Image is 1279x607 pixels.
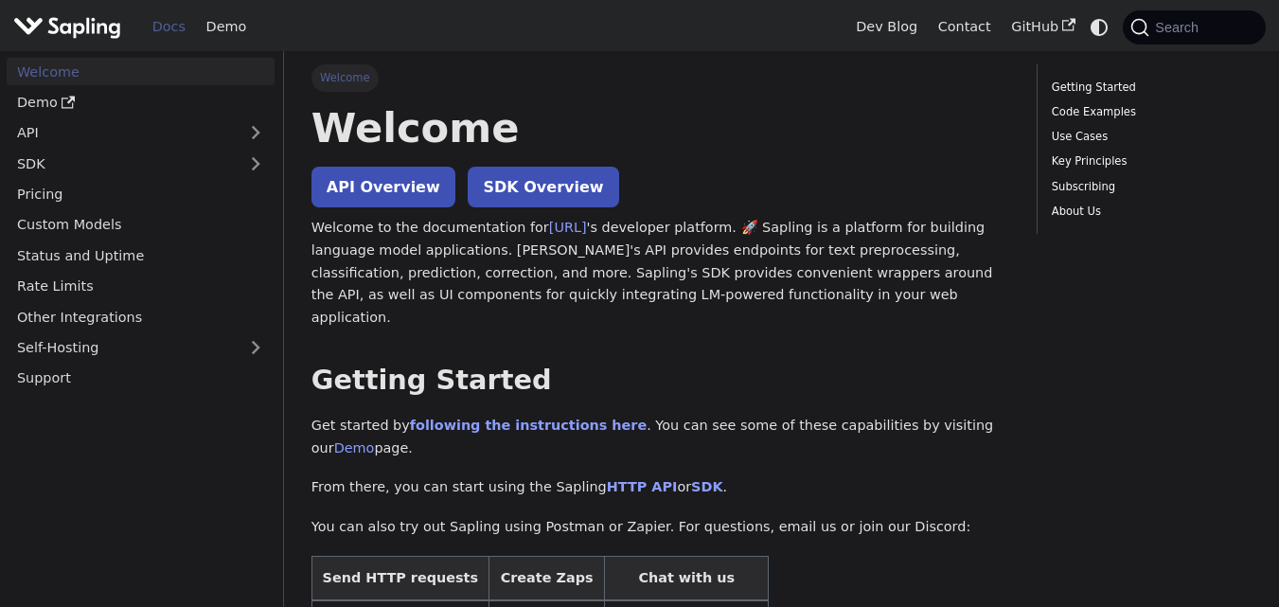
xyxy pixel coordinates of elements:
a: Welcome [7,58,275,85]
a: following the instructions here [410,418,647,433]
a: Demo [196,12,257,42]
h1: Welcome [311,102,1010,153]
a: Getting Started [1052,79,1245,97]
a: [URL] [549,220,587,235]
th: Send HTTP requests [311,556,489,600]
button: Expand sidebar category 'SDK' [237,150,275,177]
span: Welcome [311,64,379,91]
th: Create Zaps [489,556,605,600]
a: Key Principles [1052,152,1245,170]
a: SDK Overview [468,167,618,207]
button: Expand sidebar category 'API' [237,119,275,147]
p: You can also try out Sapling using Postman or Zapier. For questions, email us or join our Discord: [311,516,1010,539]
a: Self-Hosting [7,334,275,362]
a: Status and Uptime [7,241,275,269]
nav: Breadcrumbs [311,64,1010,91]
img: Sapling.ai [13,13,121,41]
span: Search [1149,20,1210,35]
button: Search (Command+K) [1123,10,1265,45]
a: SDK [7,150,237,177]
a: Support [7,365,275,392]
a: API [7,119,237,147]
a: GitHub [1001,12,1085,42]
a: Custom Models [7,211,275,239]
p: Welcome to the documentation for 's developer platform. 🚀 Sapling is a platform for building lang... [311,217,1010,330]
a: Docs [142,12,196,42]
a: About Us [1052,203,1245,221]
th: Chat with us [605,556,769,600]
a: Pricing [7,181,275,208]
a: Contact [928,12,1002,42]
a: API Overview [311,167,455,207]
a: Subscribing [1052,178,1245,196]
a: Dev Blog [845,12,927,42]
p: Get started by . You can see some of these capabilities by visiting our page. [311,415,1010,460]
h2: Getting Started [311,364,1010,398]
button: Switch between dark and light mode (currently system mode) [1086,13,1113,41]
a: Rate Limits [7,273,275,300]
a: Demo [334,440,375,455]
a: Sapling.aiSapling.ai [13,13,128,41]
a: SDK [691,479,722,494]
p: From there, you can start using the Sapling or . [311,476,1010,499]
a: HTTP API [607,479,678,494]
a: Use Cases [1052,128,1245,146]
a: Code Examples [1052,103,1245,121]
a: Other Integrations [7,303,275,330]
a: Demo [7,89,275,116]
